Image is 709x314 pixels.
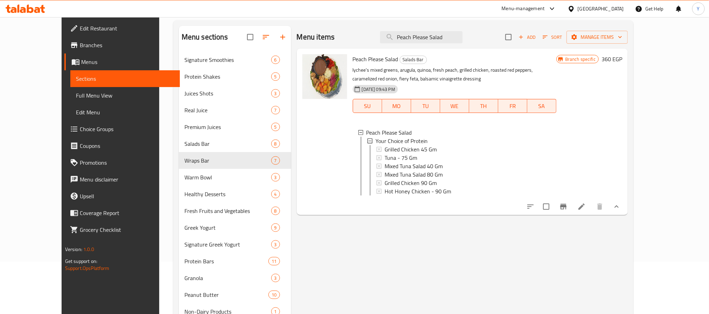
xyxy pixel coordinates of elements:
[182,32,228,42] h2: Menu sections
[516,32,538,43] button: Add
[555,198,572,215] button: Branch-specific-item
[184,173,271,181] span: Warm Bowl
[498,99,527,113] button: FR
[184,72,271,81] span: Protein Shakes
[472,101,496,111] span: TH
[272,107,280,114] span: 7
[516,32,538,43] span: Add item
[70,104,180,121] a: Edit Menu
[179,270,291,286] div: Granola3
[271,274,280,282] div: items
[64,20,180,37] a: Edit Restaurant
[353,66,556,83] p: lychee's mixed greens, arugula, quinoa, fresh peach, grilled chicken, roasted red peppers, carame...
[375,137,428,145] span: Your Choice of Protein
[272,124,280,130] span: 5
[385,145,437,154] span: Grilled Chicken 45 Gm
[272,90,280,97] span: 3
[443,101,466,111] span: WE
[271,190,280,198] div: items
[440,99,469,113] button: WE
[184,207,271,215] span: Fresh Fruits and Vegetables
[76,108,174,116] span: Edit Menu
[179,68,291,85] div: Protein Shakes5
[272,157,280,164] span: 7
[179,253,291,270] div: Protein Bars11
[80,192,174,200] span: Upsell
[81,58,174,66] span: Menus
[501,101,525,111] span: FR
[179,219,291,236] div: Greek Yogurt9
[272,275,280,281] span: 3
[179,152,291,169] div: Wraps Bar7
[518,33,536,41] span: Add
[271,207,280,215] div: items
[271,89,280,98] div: items
[353,99,382,113] button: SU
[543,33,562,41] span: Sort
[359,86,398,93] span: [DATE] 09:43 PM
[83,245,94,254] span: 1.0.0
[272,224,280,231] span: 9
[385,162,443,170] span: Mixed Tuna Salad 40 Gm
[591,198,608,215] button: delete
[567,31,628,44] button: Manage items
[184,240,271,249] div: Signature Greek Yogurt
[80,24,174,33] span: Edit Restaurant
[356,101,379,111] span: SU
[184,123,271,131] span: Premium Juices
[530,101,554,111] span: SA
[274,29,291,45] button: Add section
[272,57,280,63] span: 6
[272,174,280,181] span: 3
[179,51,291,68] div: Signature Smoothies6
[271,140,280,148] div: items
[184,190,271,198] span: Healthy Desserts
[272,208,280,214] span: 8
[184,156,271,165] span: Wraps Bar
[179,186,291,202] div: Healthy Desserts4
[697,5,700,13] span: Y
[184,291,269,299] span: Peanut Butter
[70,70,180,87] a: Sections
[179,202,291,219] div: Fresh Fruits and Vegetables8
[612,202,621,211] svg: Show Choices
[271,56,280,64] div: items
[272,73,280,80] span: 5
[268,257,280,265] div: items
[538,32,567,43] span: Sort items
[243,30,258,44] span: Select all sections
[411,99,440,113] button: TU
[64,221,180,238] a: Grocery Checklist
[80,209,174,217] span: Coverage Report
[271,156,280,165] div: items
[64,137,180,154] a: Coupons
[65,257,97,266] span: Get support on:
[80,125,174,133] span: Choice Groups
[184,56,271,64] span: Signature Smoothies
[64,37,180,53] a: Branches
[271,72,280,81] div: items
[414,101,437,111] span: TU
[70,87,180,104] a: Full Menu View
[184,106,271,114] span: Real Juice
[541,32,564,43] button: Sort
[76,74,174,83] span: Sections
[578,5,624,13] div: [GEOGRAPHIC_DATA]
[268,291,280,299] div: items
[385,179,437,187] span: Grilled Chicken 90 Gm
[64,53,180,70] a: Menus
[302,54,347,99] img: Peach Please Salad
[271,123,280,131] div: items
[80,142,174,150] span: Coupons
[80,41,174,49] span: Branches
[184,223,271,232] span: Greek Yogurt
[271,173,280,181] div: items
[400,56,427,64] div: Salads Bar
[271,106,280,114] div: items
[65,245,82,254] span: Version:
[269,258,279,265] span: 11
